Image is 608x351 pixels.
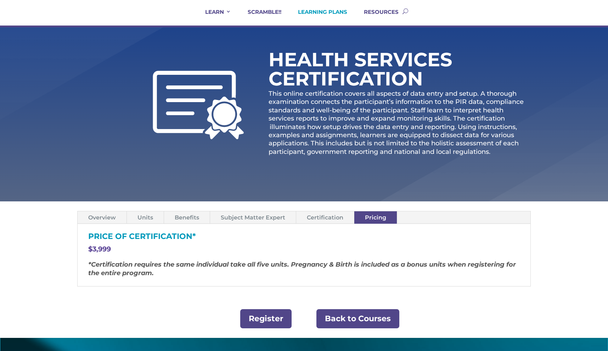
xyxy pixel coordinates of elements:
a: Overview [78,211,126,224]
a: Units [127,211,164,224]
h1: Health Services Certification [269,50,456,92]
a: RESOURCES [355,9,399,26]
a: Benefits [164,211,210,224]
a: SCRAMBLE!! [239,9,281,26]
h3: Price of Certification* [88,233,520,244]
a: Certification [296,211,354,224]
a: Pricing [354,211,397,224]
a: Subject Matter Expert [210,211,296,224]
a: Register [240,309,292,329]
a: LEARN [196,9,231,26]
em: *Certification requires the same individual take all five units. Pregnancy & Birth is included as... [88,261,516,277]
a: Back to Courses [316,309,399,329]
span: This online certification covers all aspects of data entry and setup. A thorough examination conn... [269,90,524,156]
a: LEARNING PLANS [289,9,347,26]
span: $3,999 [88,245,111,253]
